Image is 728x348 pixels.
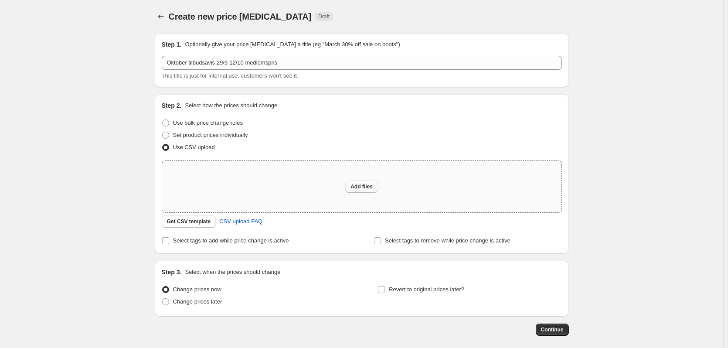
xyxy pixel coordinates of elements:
[162,215,216,228] button: Get CSV template
[173,132,248,138] span: Set product prices individually
[350,183,373,190] span: Add files
[185,101,277,110] p: Select how the prices should change
[214,215,268,229] a: CSV upload FAQ
[318,13,330,20] span: Draft
[162,56,562,70] input: 30% off holiday sale
[173,119,243,126] span: Use bulk price change rules
[162,268,182,276] h2: Step 3.
[169,12,312,21] span: Create new price [MEDICAL_DATA]
[385,237,510,244] span: Select tags to remove while price change is active
[345,181,378,193] button: Add files
[162,101,182,110] h2: Step 2.
[389,286,464,293] span: Revert to original prices later?
[185,268,280,276] p: Select when the prices should change
[219,217,262,226] span: CSV upload FAQ
[173,298,222,305] span: Change prices later
[155,10,167,23] button: Price change jobs
[541,326,564,333] span: Continue
[162,72,297,79] span: This title is just for internal use, customers won't see it
[185,40,400,49] p: Optionally give your price [MEDICAL_DATA] a title (eg "March 30% off sale on boots")
[173,286,221,293] span: Change prices now
[162,40,182,49] h2: Step 1.
[173,144,215,150] span: Use CSV upload
[167,218,211,225] span: Get CSV template
[173,237,289,244] span: Select tags to add while price change is active
[536,324,569,336] button: Continue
